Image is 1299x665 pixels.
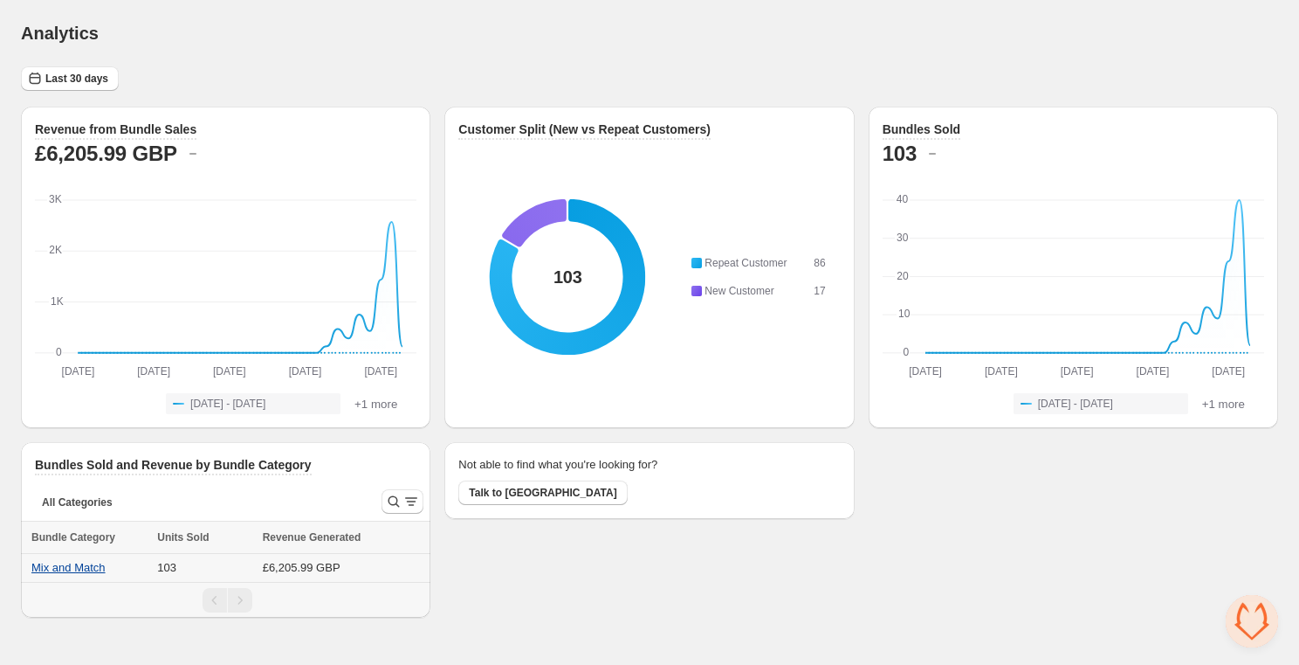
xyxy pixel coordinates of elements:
[365,365,398,378] text: [DATE]
[898,308,911,320] text: 10
[49,193,62,205] text: 3K
[814,257,825,269] span: 86
[31,561,106,574] button: Mix and Match
[190,397,265,411] span: [DATE] - [DATE]
[62,365,95,378] text: [DATE]
[31,529,147,546] div: Bundle Category
[1061,365,1094,378] text: [DATE]
[1226,595,1278,648] div: Open chat
[349,393,402,414] button: +1 more
[1197,393,1250,414] button: +1 more
[704,257,787,269] span: Repeat Customer
[263,529,361,546] span: Revenue Generated
[49,245,62,257] text: 2K
[1014,393,1188,414] button: [DATE] - [DATE]
[21,582,430,618] nav: Pagination
[1212,365,1245,378] text: [DATE]
[166,393,340,414] button: [DATE] - [DATE]
[704,285,773,297] span: New Customer
[897,232,909,244] text: 30
[45,72,108,86] span: Last 30 days
[51,295,64,308] text: 1K
[157,529,209,546] span: Units Sold
[137,365,170,378] text: [DATE]
[289,365,322,378] text: [DATE]
[458,481,627,505] button: Talk to [GEOGRAPHIC_DATA]
[56,346,62,358] text: 0
[21,23,99,44] h1: Analytics
[263,561,340,574] span: £6,205.99 GBP
[458,121,711,138] h3: Customer Split (New vs Repeat Customers)
[909,365,942,378] text: [DATE]
[42,495,113,509] span: All Categories
[157,529,226,546] button: Units Sold
[469,486,616,500] span: Talk to [GEOGRAPHIC_DATA]
[903,346,909,358] text: 0
[35,121,196,138] h3: Revenue from Bundle Sales
[814,285,825,297] span: 17
[35,456,312,474] h3: Bundles Sold and Revenue by Bundle Category
[1038,397,1113,411] span: [DATE] - [DATE]
[985,365,1018,378] text: [DATE]
[35,140,177,168] h2: £6,205.99 GBP
[263,529,379,546] button: Revenue Generated
[897,193,909,205] text: 40
[157,561,176,574] span: 103
[381,489,423,514] button: Search and filter results
[883,121,960,138] h3: Bundles Sold
[213,365,246,378] text: [DATE]
[21,66,119,91] button: Last 30 days
[701,281,813,301] td: New Customer
[897,270,909,282] text: 20
[883,140,917,168] h2: 103
[1136,365,1169,378] text: [DATE]
[701,253,813,273] td: Repeat Customer
[458,456,657,474] h2: Not able to find what you're looking for?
